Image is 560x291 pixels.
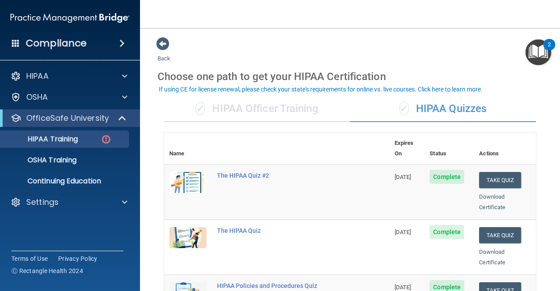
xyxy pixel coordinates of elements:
[350,96,536,122] div: HIPAA Quizzes
[395,229,411,235] span: [DATE]
[217,227,346,234] div: The HIPAA Quiz
[26,197,59,207] p: Settings
[389,133,424,165] th: Expires On
[479,249,505,266] a: Download Certificate
[164,96,350,122] div: HIPAA Officer Training
[58,254,98,263] a: Privacy Policy
[10,197,127,207] a: Settings
[479,227,521,243] button: Take Quiz
[430,170,464,184] span: Complete
[26,113,109,123] p: OfficeSafe University
[159,86,483,92] div: If using CE for license renewal, please check your state's requirements for online vs. live cours...
[101,134,112,145] img: danger-circle.6113f641.png
[6,156,77,165] p: OSHA Training
[157,45,170,62] a: Back
[10,113,127,123] a: OfficeSafe University
[157,85,484,94] button: If using CE for license renewal, please check your state's requirements for online vs. live cours...
[6,177,125,186] p: Continuing Education
[10,71,127,81] a: HIPAA
[217,282,346,289] div: HIPAA Policies and Procedures Quiz
[10,9,129,27] img: PMB logo
[395,174,411,180] span: [DATE]
[157,64,542,89] div: Choose one path to get your HIPAA Certification
[474,133,536,165] th: Actions
[6,135,78,144] p: HIPAA Training
[26,71,49,81] p: HIPAA
[479,193,505,210] a: Download Certificate
[164,133,212,165] th: Name
[196,102,205,115] span: ✓
[395,284,411,291] span: [DATE]
[26,92,48,102] p: OSHA
[11,266,83,275] span: Ⓒ Rectangle Health 2024
[430,225,464,239] span: Complete
[424,133,474,165] th: Status
[217,172,346,179] div: The HIPAA Quiz #2
[11,254,48,263] a: Terms of Use
[26,37,87,49] h4: Compliance
[479,172,521,188] button: Take Quiz
[525,39,551,65] button: Open Resource Center, 2 new notifications
[399,102,409,115] span: ✓
[10,92,127,102] a: OSHA
[548,45,551,56] div: 2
